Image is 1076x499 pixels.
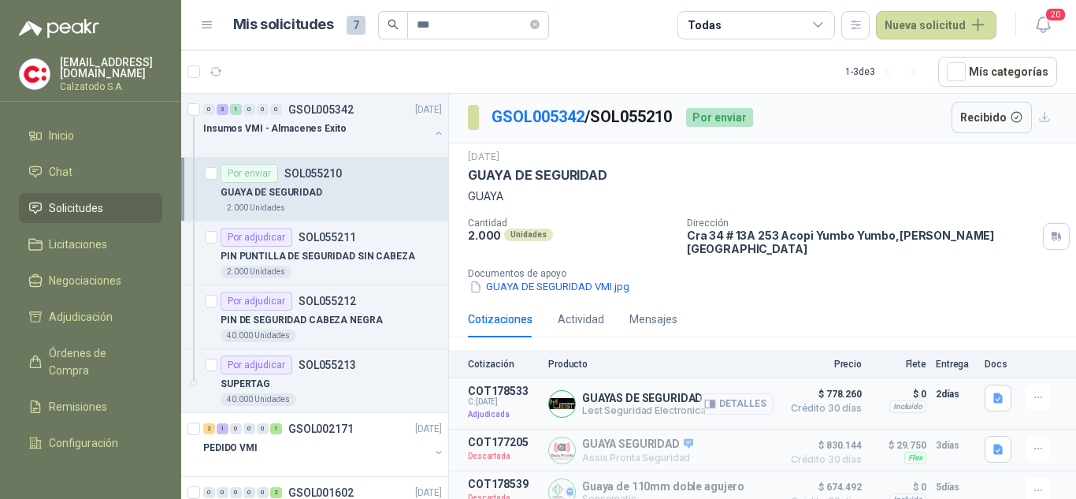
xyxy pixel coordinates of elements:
div: Mensajes [629,311,677,328]
p: [DATE] [468,150,499,165]
p: 3 días [936,436,975,455]
div: 0 [217,487,228,498]
p: Precio [783,359,862,370]
a: Negociaciones [19,266,162,296]
p: GUAYA DE SEGURIDAD [221,185,322,200]
div: 1 [270,423,282,434]
div: 0 [230,487,242,498]
p: COT178533 [468,385,539,397]
div: 2.000 Unidades [221,202,291,214]
p: Docs [985,359,1016,370]
p: SUPERTAG [221,377,270,392]
div: 2.000 Unidades [221,266,291,278]
p: Entrega [936,359,975,370]
p: PIN DE SEGURIDAD CABEZA NEGRA [221,313,383,328]
span: search [388,19,399,30]
a: GSOL005342 [492,107,584,126]
span: Adjudicación [49,308,113,326]
div: Por adjudicar [221,228,292,247]
h1: Mis solicitudes [233,13,334,36]
p: GSOL001602 [288,487,354,498]
p: GUAYAS DE SEGURIDAD [582,392,706,404]
p: Insumos VMI - Almacenes Exito [203,121,347,136]
p: $ 29.750 [871,436,926,455]
div: 2 [270,487,282,498]
p: Adjudicada [468,407,539,423]
p: GSOL005342 [288,104,354,115]
p: 2 días [936,385,975,404]
a: Chat [19,157,162,187]
span: $ 778.260 [783,385,862,404]
p: GUAYA SEGURIDAD [582,438,693,452]
a: Por adjudicarSOL055212PIN DE SEGURIDAD CABEZA NEGRA40.000 Unidades [181,285,448,349]
span: 20 [1044,7,1067,22]
a: Órdenes de Compra [19,338,162,385]
img: Company Logo [549,391,575,417]
p: Cotización [468,359,539,370]
div: 1 - 3 de 3 [845,59,926,84]
div: Incluido [889,400,926,413]
p: Flete [871,359,926,370]
div: 3 [217,104,228,115]
p: GUAYA DE SEGURIDAD [468,167,607,184]
p: $ 0 [871,385,926,404]
span: Chat [49,163,72,181]
div: 0 [243,487,255,498]
button: Nueva solicitud [876,11,996,39]
a: Por enviarSOL055210GUAYA DE SEGURIDAD2.000 Unidades [181,158,448,222]
div: 0 [257,104,269,115]
img: Company Logo [20,59,50,89]
p: COT177205 [468,436,539,449]
a: Solicitudes [19,193,162,223]
p: Documentos de apoyo [468,268,1070,279]
div: 40.000 Unidades [221,393,296,406]
a: Por adjudicarSOL055211PIN PUNTILLA DE SEGURIDAD SIN CABEZA2.000 Unidades [181,222,448,285]
button: Recibido [952,102,1033,133]
p: PIN PUNTILLA DE SEGURIDAD SIN CABEZA [221,249,415,264]
div: Por adjudicar [221,356,292,374]
button: Detalles [699,393,774,415]
p: / SOL055210 [492,105,673,129]
p: PEDIDO VMI [203,441,258,456]
span: $ 674.492 [783,478,862,497]
p: Descartada [468,449,539,464]
div: 0 [203,104,215,115]
p: SOL055212 [299,296,356,307]
span: Remisiones [49,398,107,415]
span: Crédito 30 días [783,404,862,413]
p: SOL055210 [284,168,342,179]
p: Guaya de 110mm doble agujero [582,480,744,493]
button: Mís categorías [938,57,1057,87]
a: Adjudicación [19,302,162,332]
a: Remisiones [19,392,162,422]
span: close-circle [530,17,540,32]
p: GUAYA [468,188,1057,205]
a: 0 3 1 0 0 0 GSOL005342[DATE] Insumos VMI - Almacenes Exito [203,100,445,151]
button: 20 [1029,11,1057,39]
button: GUAYA DE SEGURIDAD VMI.jpg [468,279,631,296]
div: 2 [203,423,215,434]
p: [DATE] [415,102,442,117]
p: 2.000 [468,229,501,242]
p: Cantidad [468,218,674,229]
span: Órdenes de Compra [49,344,147,379]
p: GSOL002171 [288,423,354,434]
span: Negociaciones [49,272,121,289]
p: Producto [548,359,774,370]
span: C: [DATE] [468,397,539,407]
div: Todas [688,17,721,34]
p: $ 0 [871,478,926,497]
div: 0 [257,423,269,434]
p: SOL055211 [299,232,356,243]
img: Logo peakr [19,19,99,38]
span: $ 830.144 [783,436,862,455]
p: Cra 34 # 13A 253 Acopi Yumbo Yumbo , [PERSON_NAME][GEOGRAPHIC_DATA] [687,229,1037,255]
div: Flex [904,452,926,464]
a: Por adjudicarSOL055213SUPERTAG40.000 Unidades [181,349,448,413]
p: [EMAIL_ADDRESS][DOMAIN_NAME] [60,57,162,79]
p: [DATE] [415,422,442,437]
p: Dirección [687,218,1037,229]
div: 0 [243,423,255,434]
div: 0 [243,104,255,115]
div: Unidades [504,229,553,241]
